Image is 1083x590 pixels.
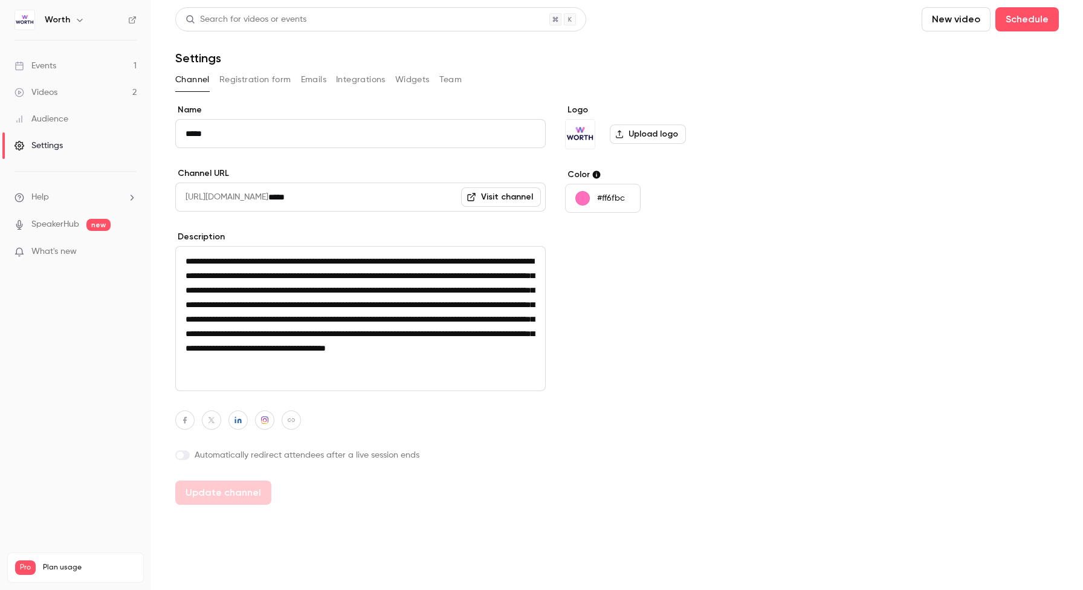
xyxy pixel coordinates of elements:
label: Channel URL [175,167,546,180]
button: Team [439,70,462,89]
div: Videos [15,86,57,99]
div: Search for videos or events [186,13,306,26]
img: Worth [566,120,595,149]
button: #ff6fbc [565,184,641,213]
button: Widgets [395,70,430,89]
span: Pro [15,560,36,575]
button: Emails [301,70,326,89]
h6: Worth [45,14,70,26]
a: SpeakerHub [31,218,79,231]
label: Upload logo [610,125,686,144]
button: Channel [175,70,210,89]
div: Events [15,60,56,72]
li: help-dropdown-opener [15,191,137,204]
div: Audience [15,113,68,125]
span: new [86,219,111,231]
span: [URL][DOMAIN_NAME] [175,183,268,212]
button: New video [922,7,991,31]
p: #ff6fbc [597,192,625,204]
label: Automatically redirect attendees after a live session ends [175,449,546,461]
span: Plan usage [43,563,136,572]
button: Registration form [219,70,291,89]
span: What's new [31,245,77,258]
section: Logo [565,104,751,149]
label: Logo [565,104,751,116]
label: Name [175,104,546,116]
label: Color [565,169,751,181]
label: Description [175,231,546,243]
iframe: Noticeable Trigger [122,247,137,258]
span: Help [31,191,49,204]
div: Settings [15,140,63,152]
h1: Settings [175,51,221,65]
button: Schedule [995,7,1059,31]
a: Visit channel [461,187,541,207]
button: Integrations [336,70,386,89]
img: Worth [15,10,34,30]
